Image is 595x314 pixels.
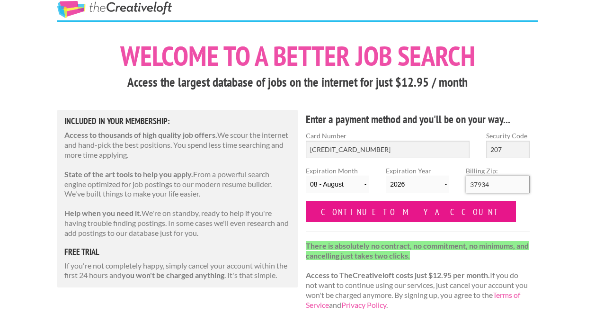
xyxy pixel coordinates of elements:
[386,176,449,193] select: Expiration Year
[466,166,529,176] label: Billing Zip:
[306,201,516,222] input: Continue to my account
[486,131,530,141] label: Security Code
[341,300,386,309] a: Privacy Policy
[306,112,530,127] h4: Enter a payment method and you'll be on your way...
[64,248,291,256] h5: free trial
[64,208,291,238] p: We're on standby, ready to help if you're having trouble finding postings. In some cases we'll ev...
[306,166,369,201] label: Expiration Month
[306,241,529,260] strong: There is absolutely no contract, no commitment, no minimums, and cancelling just takes two clicks.
[306,270,490,279] strong: Access to TheCreativeloft costs just $12.95 per month.
[57,73,538,91] h3: Access the largest database of jobs on the internet for just $12.95 / month
[306,176,369,193] select: Expiration Month
[64,170,193,179] strong: State of the art tools to help you apply.
[57,42,538,70] h1: Welcome to a better job search
[64,130,217,139] strong: Access to thousands of high quality job offers.
[306,290,520,309] a: Terms of Service
[64,130,291,160] p: We scour the internet and hand-pick the best positions. You spend less time searching and more ti...
[64,208,142,217] strong: Help when you need it.
[122,270,224,279] strong: you won't be charged anything
[306,241,530,310] p: If you do not want to continue using our services, just cancel your account you won't be charged ...
[386,166,449,201] label: Expiration Year
[64,170,291,199] p: From a powerful search engine optimized for job postings to our modern resume builder. We've buil...
[306,131,470,141] label: Card Number
[57,1,172,18] a: The Creative Loft
[64,117,291,126] h5: Included in Your Membership:
[64,261,291,281] p: If you're not completely happy, simply cancel your account within the first 24 hours and . It's t...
